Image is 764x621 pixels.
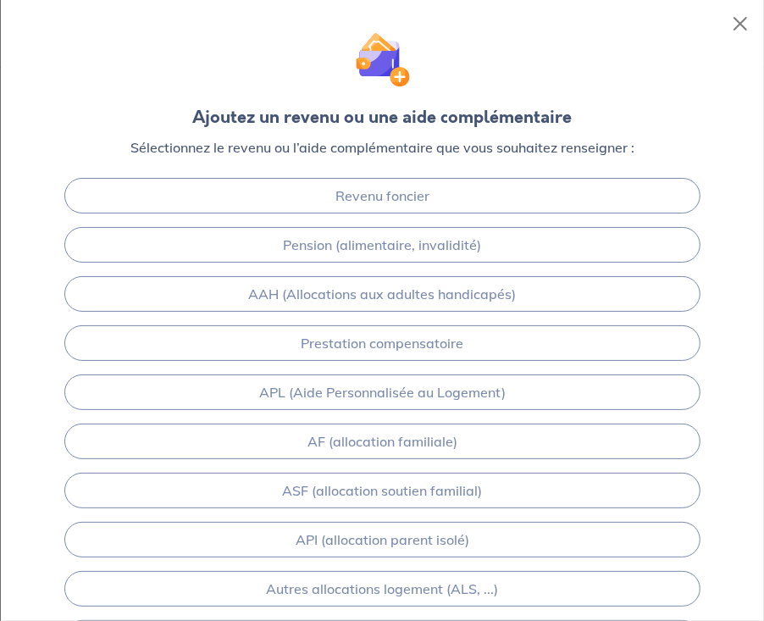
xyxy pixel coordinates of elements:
a: APL (Aide Personnalisée au Logement) [64,374,700,410]
p: Sélectionnez le revenu ou l’aide complémentaire que vous souhaitez renseigner : [130,137,634,158]
a: API (allocation parent isolé) [64,522,700,557]
button: Close [727,10,754,37]
a: Prestation compensatoire [64,325,700,361]
img: illu_wallet.svg [355,32,410,87]
a: Pension (alimentaire, invalidité) [64,227,700,263]
a: ASF (allocation soutien familial) [64,473,700,508]
a: Revenu foncier [64,178,700,213]
div: Ajoutez un revenu ou une aide complémentaire [193,105,573,130]
a: AF (allocation familiale) [64,424,700,459]
a: Autres allocations logement (ALS, ...) [64,571,700,607]
a: AAH (Allocations aux adultes handicapés) [64,276,700,312]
